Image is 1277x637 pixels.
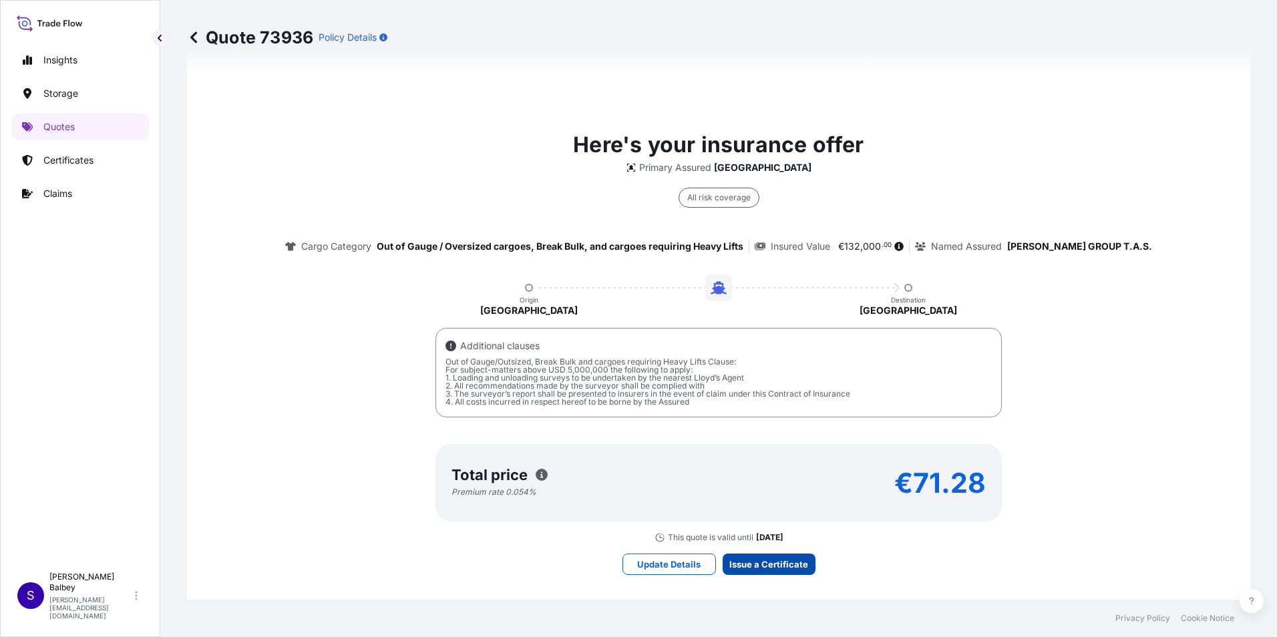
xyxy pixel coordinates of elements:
button: Issue a Certificate [723,554,815,575]
span: 132 [844,242,860,251]
p: Claims [43,187,72,200]
p: [PERSON_NAME] GROUP T.A.S. [1007,240,1152,253]
p: Quotes [43,120,75,134]
p: Here's your insurance offer [573,129,864,161]
a: Storage [11,80,149,107]
a: Insights [11,47,149,73]
p: [PERSON_NAME][EMAIL_ADDRESS][DOMAIN_NAME] [49,596,132,620]
span: S [27,589,35,602]
p: Primary Assured [639,161,711,174]
p: Total price [451,468,528,481]
p: [DATE] [756,532,783,543]
button: Update Details [622,554,716,575]
div: All risk coverage [679,188,759,208]
p: Quote 73936 [187,27,313,48]
p: Cargo Category [301,240,371,253]
a: Claims [11,180,149,207]
span: . [882,243,884,248]
span: , [860,242,863,251]
p: Premium rate 0.054 % [451,487,536,497]
p: [PERSON_NAME] Balbey [49,572,132,593]
p: Insights [43,53,77,67]
p: Named Assured [931,240,1002,253]
a: Cookie Notice [1181,613,1234,624]
p: Out of Gauge/Outsized, Break Bulk and cargoes requiring Heavy Lifts Clause: For subject-matters a... [445,358,992,406]
p: [GEOGRAPHIC_DATA] [714,161,811,174]
p: Origin [520,296,538,304]
p: €71.28 [894,472,986,493]
p: Additional clauses [460,339,540,353]
p: Destination [891,296,926,304]
p: Out of Gauge / Oversized cargoes, Break Bulk, and cargoes requiring Heavy Lifts [377,240,743,253]
p: Policy Details [319,31,377,44]
span: 00 [884,243,892,248]
p: Insured Value [771,240,830,253]
p: [GEOGRAPHIC_DATA] [480,304,578,317]
p: Certificates [43,154,94,167]
span: € [838,242,844,251]
p: Issue a Certificate [729,558,808,571]
p: Storage [43,87,78,100]
span: 000 [863,242,881,251]
p: Update Details [637,558,701,571]
p: [GEOGRAPHIC_DATA] [860,304,957,317]
a: Quotes [11,114,149,140]
p: This quote is valid until [668,532,753,543]
a: Certificates [11,147,149,174]
a: Privacy Policy [1115,613,1170,624]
